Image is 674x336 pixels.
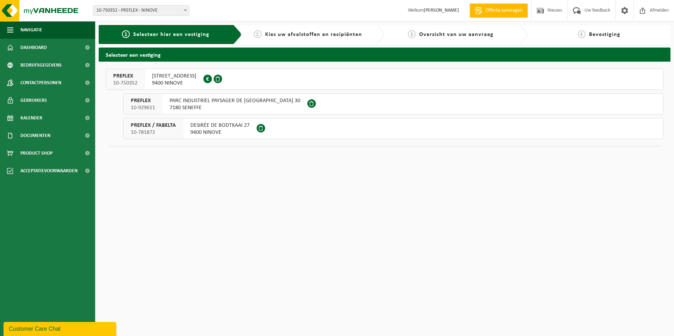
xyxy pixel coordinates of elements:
[131,129,176,136] span: 10-781872
[20,92,47,109] span: Gebruikers
[131,97,155,104] span: PREFLEX
[254,30,262,38] span: 2
[113,80,137,87] span: 10-750352
[424,8,459,13] strong: [PERSON_NAME]
[123,118,663,139] button: PREFLEX / FABELTA 10-781872 DESIRÉE DE BODTKAAI 279400 NINOVE
[20,109,42,127] span: Kalender
[106,69,663,90] button: PREFLEX 10-750352 [STREET_ADDRESS]9400 NINOVE
[170,97,300,104] span: PARC INDUSTRIEL PAYSAGER DE [GEOGRAPHIC_DATA] 30
[20,162,78,180] span: Acceptatievoorwaarden
[20,21,42,39] span: Navigatie
[123,93,663,114] button: PREFLEX 10-929611 PARC INDUSTRIEL PAYSAGER DE [GEOGRAPHIC_DATA] 307180 SENEFFE
[4,321,118,336] iframe: chat widget
[131,122,176,129] span: PREFLEX / FABELTA
[20,39,47,56] span: Dashboard
[133,32,209,37] span: Selecteer hier een vestiging
[131,104,155,111] span: 10-929611
[20,144,53,162] span: Product Shop
[99,48,670,61] h2: Selecteer een vestiging
[152,80,196,87] span: 9400 NINOVE
[578,30,586,38] span: 4
[113,73,137,80] span: PREFLEX
[589,32,620,37] span: Bevestiging
[408,30,416,38] span: 3
[93,5,189,16] span: 10-750352 - PREFLEX - NINOVE
[20,74,61,92] span: Contactpersonen
[484,7,524,14] span: Offerte aanvragen
[152,73,196,80] span: [STREET_ADDRESS]
[93,6,189,15] span: 10-750352 - PREFLEX - NINOVE
[190,122,250,129] span: DESIRÉE DE BODTKAAI 27
[122,30,130,38] span: 1
[470,4,528,18] a: Offerte aanvragen
[20,56,62,74] span: Bedrijfsgegevens
[419,32,494,37] span: Overzicht van uw aanvraag
[20,127,50,144] span: Documenten
[265,32,362,37] span: Kies uw afvalstoffen en recipiënten
[170,104,300,111] span: 7180 SENEFFE
[190,129,250,136] span: 9400 NINOVE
